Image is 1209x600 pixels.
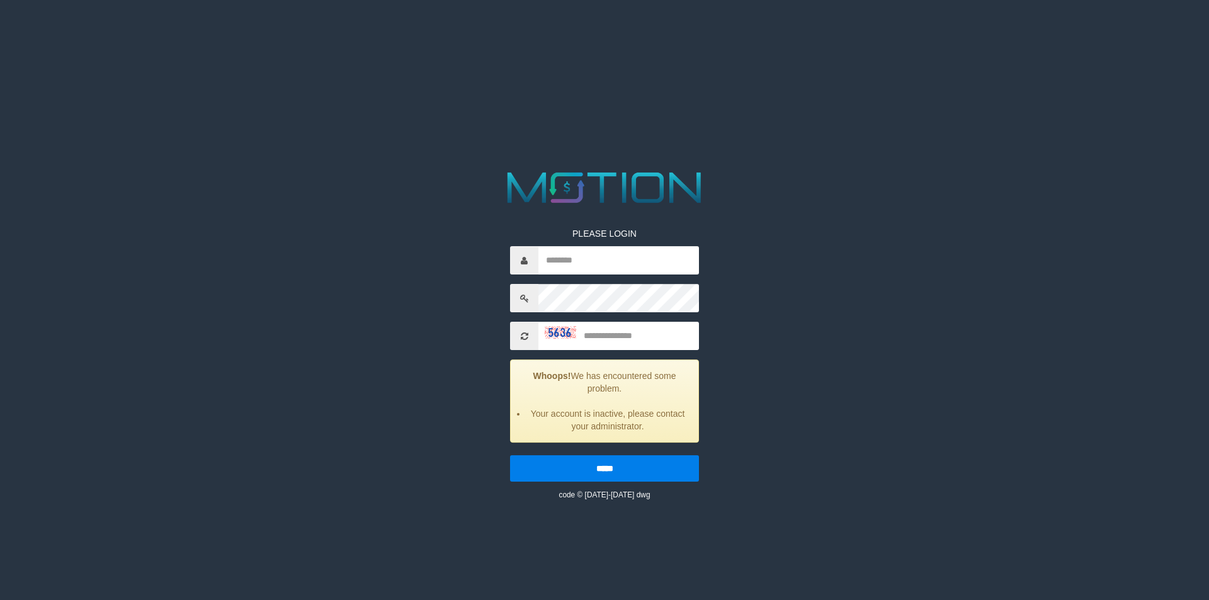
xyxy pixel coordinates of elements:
[545,326,576,339] img: captcha
[526,407,689,433] li: Your account is inactive, please contact your administrator.
[510,227,699,240] p: PLEASE LOGIN
[559,490,650,499] small: code © [DATE]-[DATE] dwg
[499,167,710,208] img: MOTION_logo.png
[510,359,699,443] div: We has encountered some problem.
[533,371,571,381] strong: Whoops!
